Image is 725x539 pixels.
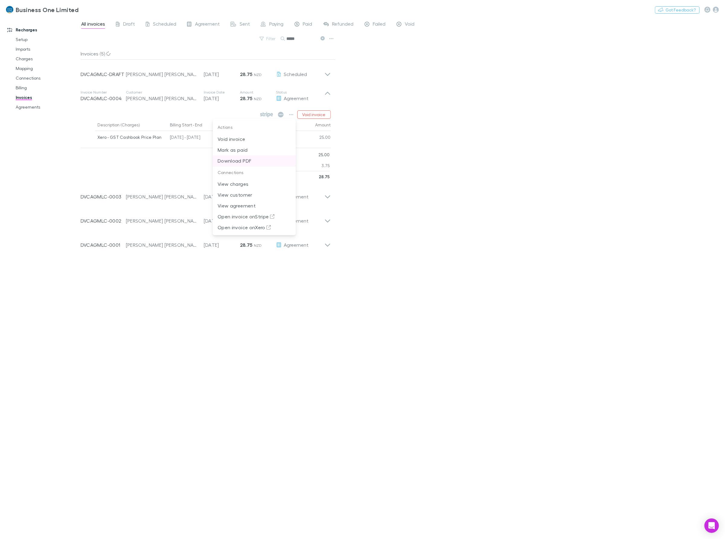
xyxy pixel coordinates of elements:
[218,191,291,198] p: View customer
[213,155,296,166] li: Download PDF
[213,191,296,197] a: View customer
[213,213,296,219] a: Open invoice onStripe
[213,224,296,230] a: Open invoice onXero
[218,180,291,188] p: View charges
[213,222,296,233] li: Open invoice onXero
[213,166,296,179] p: Connections
[218,135,291,143] p: Void invoice
[213,179,296,189] li: View charges
[704,518,719,533] div: Open Intercom Messenger
[213,189,296,200] li: View customer
[213,134,296,144] li: Void invoice
[213,200,296,211] li: View agreement
[213,121,296,134] p: Actions
[213,157,296,163] a: Download PDF
[213,180,296,186] a: View charges
[218,224,291,231] p: Open invoice on Xero
[218,146,291,154] p: Mark as paid
[218,213,291,220] p: Open invoice on Stripe
[213,211,296,222] li: Open invoice onStripe
[218,157,291,164] p: Download PDF
[218,202,291,209] p: View agreement
[213,202,296,208] a: View agreement
[213,144,296,155] li: Mark as paid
